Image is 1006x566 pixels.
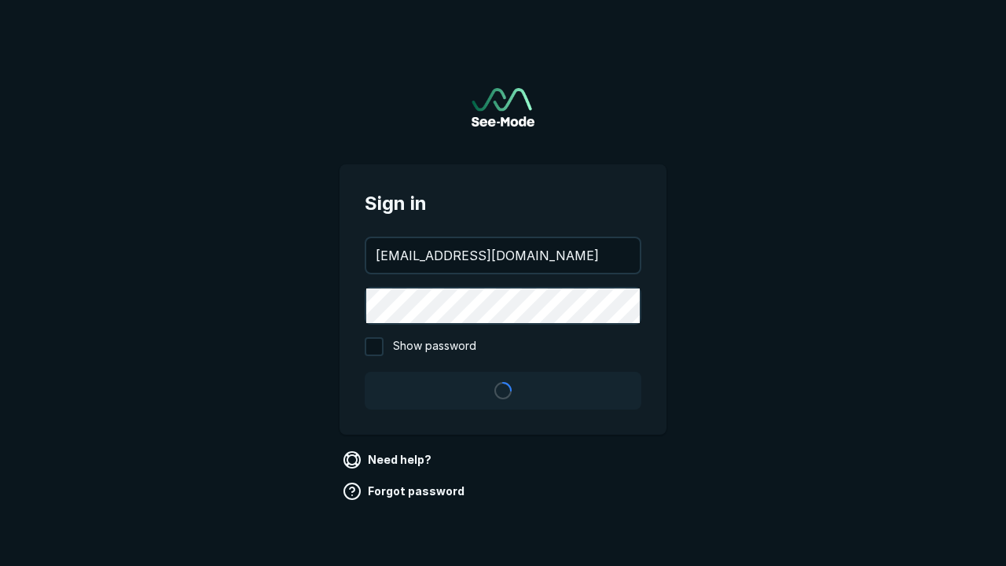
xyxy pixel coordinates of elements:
span: Sign in [365,189,641,218]
a: Forgot password [340,479,471,504]
a: Need help? [340,447,438,472]
img: See-Mode Logo [472,88,534,127]
span: Show password [393,337,476,356]
input: your@email.com [366,238,640,273]
a: Go to sign in [472,88,534,127]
